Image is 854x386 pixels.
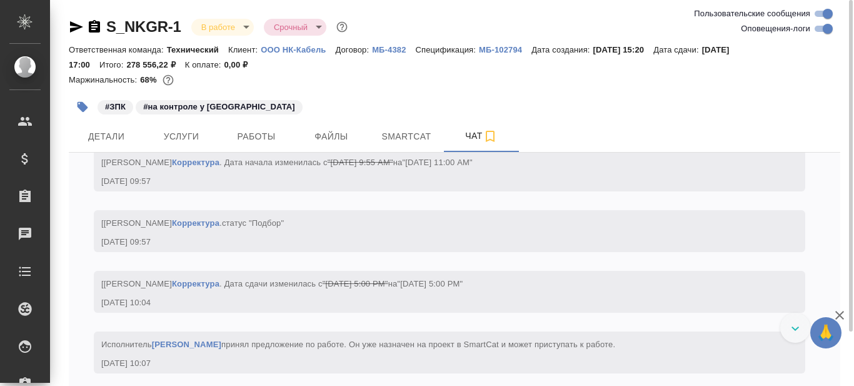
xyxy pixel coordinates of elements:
[323,279,388,288] span: "[DATE] 5:00 PM"
[101,158,473,167] span: [[PERSON_NAME] . Дата начала изменилась с на
[815,320,836,346] span: 🙏
[101,175,761,188] div: [DATE] 09:57
[101,218,284,228] span: [[PERSON_NAME] .
[167,45,228,54] p: Технический
[301,129,361,145] span: Файлы
[172,158,219,167] a: Корректура
[741,23,810,35] span: Оповещения-логи
[151,129,211,145] span: Услуги
[402,158,472,167] span: "[DATE] 11:00 AM"
[152,340,221,349] a: [PERSON_NAME]
[416,45,479,54] p: Спецификация:
[451,128,511,144] span: Чат
[228,45,261,54] p: Клиент:
[96,101,134,111] span: ЗПК
[335,45,372,54] p: Договор:
[69,19,84,34] button: Скопировать ссылку для ЯМессенджера
[172,279,219,288] a: Корректура
[126,60,184,69] p: 278 556,22 ₽
[101,297,761,309] div: [DATE] 10:04
[653,45,701,54] p: Дата сдачи:
[101,340,615,349] span: Исполнитель принял предложение по работе . Он уже назначен на проект в SmartCat и может приступат...
[483,129,498,144] svg: Подписаться
[479,44,531,54] a: МБ-102794
[101,357,761,370] div: [DATE] 10:07
[172,218,219,228] a: Корректура
[224,60,257,69] p: 0,00 ₽
[101,279,463,288] span: [[PERSON_NAME] . Дата сдачи изменилась с на
[69,93,96,121] button: Добавить тэг
[261,44,335,54] a: ООО НК-Кабель
[106,18,181,35] a: S_NKGR-1
[134,101,304,111] span: на контроле у биздева
[694,8,810,20] span: Пользовательские сообщения
[143,101,295,113] p: #на контроле у [GEOGRAPHIC_DATA]
[810,317,841,348] button: 🙏
[101,236,761,248] div: [DATE] 09:57
[99,60,126,69] p: Итого:
[531,45,593,54] p: Дата создания:
[76,129,136,145] span: Детали
[160,72,176,88] button: 74915.36 RUB;
[261,45,335,54] p: ООО НК-Кабель
[376,129,436,145] span: Smartcat
[372,44,415,54] a: МБ-4382
[185,60,224,69] p: К оплате:
[69,75,140,84] p: Маржинальность:
[140,75,159,84] p: 68%
[397,279,463,288] span: "[DATE] 5:00 PM"
[222,218,284,228] span: статус "Подбор"
[226,129,286,145] span: Работы
[198,22,239,33] button: В работе
[372,45,415,54] p: МБ-4382
[479,45,531,54] p: МБ-102794
[191,19,254,36] div: В работе
[69,45,167,54] p: Ответственная команда:
[334,19,350,35] button: Доп статусы указывают на важность/срочность заказа
[593,45,654,54] p: [DATE] 15:20
[264,19,326,36] div: В работе
[105,101,126,113] p: #ЗПК
[87,19,102,34] button: Скопировать ссылку
[328,158,393,167] span: "[DATE] 9:55 AM"
[270,22,311,33] button: Срочный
